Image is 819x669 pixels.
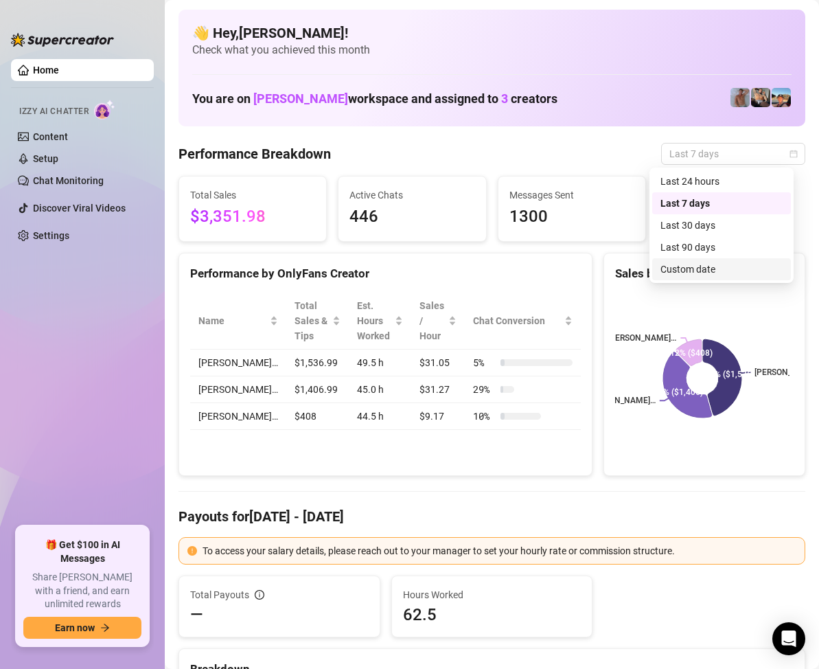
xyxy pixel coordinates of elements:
[509,204,634,230] span: 1300
[587,396,656,406] text: [PERSON_NAME]…
[615,264,794,283] div: Sales by OnlyFans Creator
[33,230,69,241] a: Settings
[660,262,783,277] div: Custom date
[349,188,474,203] span: Active Chats
[190,587,249,602] span: Total Payouts
[33,153,58,164] a: Setup
[473,409,495,424] span: 10 %
[178,507,805,526] h4: Payouts for [DATE] - [DATE]
[253,91,348,106] span: [PERSON_NAME]
[23,617,141,639] button: Earn nowarrow-right
[349,376,412,403] td: 45.0 h
[411,376,465,403] td: $31.27
[190,293,286,350] th: Name
[669,144,797,164] span: Last 7 days
[660,174,783,189] div: Last 24 hours
[192,91,557,106] h1: You are on workspace and assigned to creators
[295,298,330,343] span: Total Sales & Tips
[411,403,465,430] td: $9.17
[652,192,791,214] div: Last 7 days
[501,91,508,106] span: 3
[411,293,465,350] th: Sales / Hour
[286,403,349,430] td: $408
[652,214,791,236] div: Last 30 days
[349,204,474,230] span: 446
[789,150,798,158] span: calendar
[190,604,203,626] span: —
[190,350,286,376] td: [PERSON_NAME]…
[55,622,95,633] span: Earn now
[100,623,110,633] span: arrow-right
[509,188,634,203] span: Messages Sent
[751,88,770,107] img: George
[19,105,89,118] span: Izzy AI Chatter
[33,131,68,142] a: Content
[178,144,331,163] h4: Performance Breakdown
[33,175,104,186] a: Chat Monitoring
[190,376,286,403] td: [PERSON_NAME]…
[772,88,791,107] img: Zach
[23,571,141,611] span: Share [PERSON_NAME] with a friend, and earn unlimited rewards
[349,350,412,376] td: 49.5 h
[652,170,791,192] div: Last 24 hours
[473,313,562,328] span: Chat Conversion
[198,313,267,328] span: Name
[33,65,59,76] a: Home
[660,218,783,233] div: Last 30 days
[411,350,465,376] td: $31.05
[94,100,115,120] img: AI Chatter
[23,538,141,565] span: 🎁 Get $100 in AI Messages
[192,23,792,43] h4: 👋 Hey, [PERSON_NAME] !
[11,33,114,47] img: logo-BBDzfeDw.svg
[473,382,495,397] span: 29 %
[190,188,315,203] span: Total Sales
[473,355,495,370] span: 5 %
[419,298,446,343] span: Sales / Hour
[660,196,783,211] div: Last 7 days
[286,376,349,403] td: $1,406.99
[660,240,783,255] div: Last 90 days
[652,258,791,280] div: Custom date
[403,604,581,626] span: 62.5
[187,546,197,556] span: exclamation-circle
[608,333,677,343] text: [PERSON_NAME]…
[33,203,126,214] a: Discover Viral Videos
[730,88,750,107] img: Joey
[349,403,412,430] td: 44.5 h
[652,236,791,258] div: Last 90 days
[286,293,349,350] th: Total Sales & Tips
[190,264,581,283] div: Performance by OnlyFans Creator
[203,543,796,558] div: To access your salary details, please reach out to your manager to set your hourly rate or commis...
[357,298,393,343] div: Est. Hours Worked
[190,403,286,430] td: [PERSON_NAME]…
[772,622,805,655] div: Open Intercom Messenger
[403,587,581,602] span: Hours Worked
[465,293,581,350] th: Chat Conversion
[192,43,792,58] span: Check what you achieved this month
[286,350,349,376] td: $1,536.99
[190,204,315,230] span: $3,351.98
[255,590,264,600] span: info-circle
